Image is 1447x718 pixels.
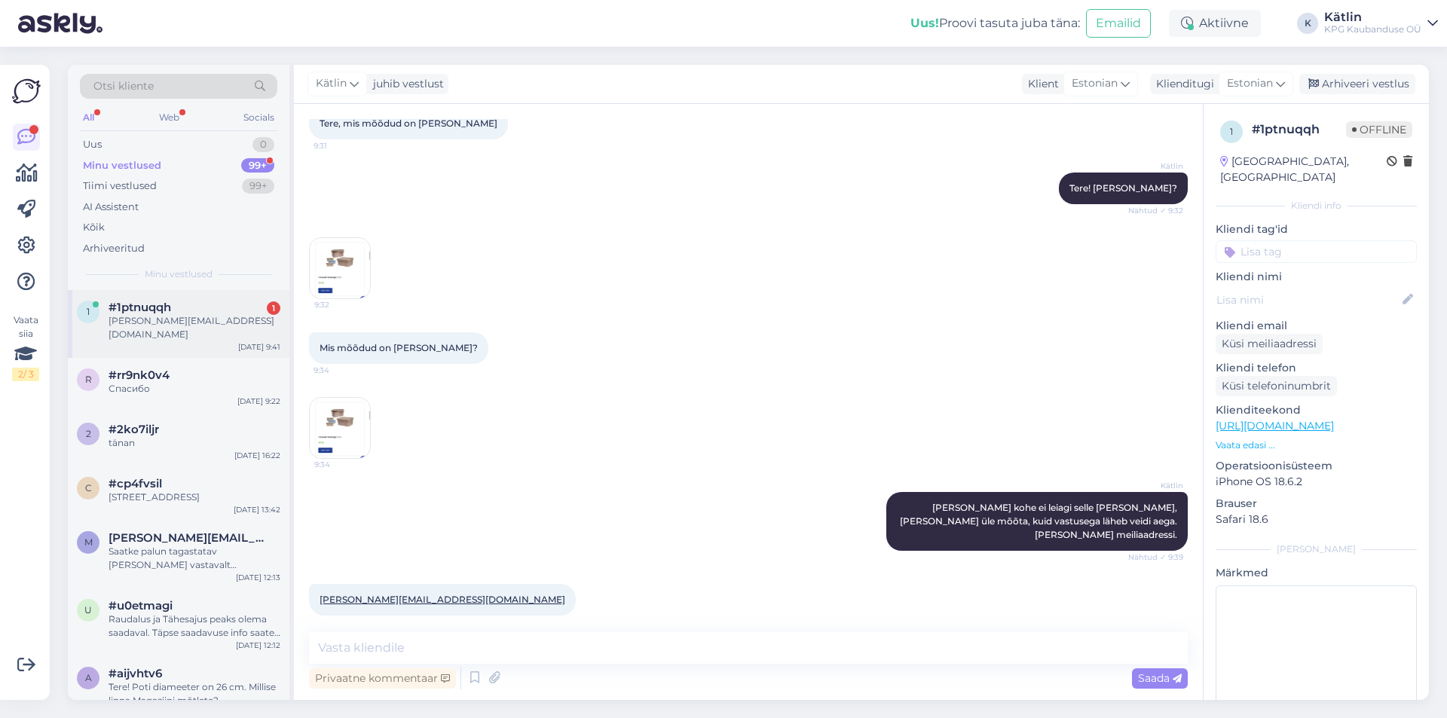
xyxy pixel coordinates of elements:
[84,536,93,548] span: m
[1138,671,1182,685] span: Saada
[1127,205,1183,216] span: Nähtud ✓ 9:32
[267,301,280,315] div: 1
[1216,240,1417,263] input: Lisa tag
[109,382,280,396] div: Спасибо
[84,604,92,616] span: u
[1127,551,1183,563] span: Nähtud ✓ 9:39
[1072,75,1118,92] span: Estonian
[109,680,280,707] div: Tere! Poti diameeter on 26 cm. Millise linna Magaziini mõtlete?
[1324,11,1438,35] a: KätlinKPG Kaubanduse OÜ
[242,179,274,194] div: 99+
[109,301,171,314] span: #1ptnuqqh
[234,450,280,461] div: [DATE] 16:22
[310,238,370,298] img: Attachment
[1127,160,1183,172] span: Kätlin
[1216,512,1417,527] p: Safari 18.6
[109,531,265,545] span: m.romashko@icloud.com
[1086,9,1151,38] button: Emailid
[83,137,102,152] div: Uus
[1216,199,1417,212] div: Kliendi info
[1324,23,1421,35] div: KPG Kaubanduse OÜ
[236,572,280,583] div: [DATE] 12:13
[109,545,280,572] div: Saatke palun tagastatav [PERSON_NAME] vastavalt tagastuslehel olevale infole meile tagasi.
[1230,126,1233,137] span: 1
[236,640,280,651] div: [DATE] 12:12
[1216,458,1417,474] p: Operatsioonisüsteem
[1346,121,1412,138] span: Offline
[314,140,370,151] span: 9:31
[12,77,41,105] img: Askly Logo
[320,594,565,605] a: [PERSON_NAME][EMAIL_ADDRESS][DOMAIN_NAME]
[1216,269,1417,285] p: Kliendi nimi
[1216,496,1417,512] p: Brauser
[1216,474,1417,490] p: iPhone OS 18.6.2
[309,668,456,689] div: Privaatne kommentaar
[1297,13,1318,34] div: K
[1216,565,1417,581] p: Märkmed
[240,108,277,127] div: Socials
[109,613,280,640] div: Raudalus ja Tähesajus peaks olema saadaval. Täpse saadavuse info saate otse poest uurides, kauplu...
[109,477,162,490] span: #cp4fvsil
[910,14,1080,32] div: Proovi tasuta juba täna:
[12,313,39,381] div: Vaata siia
[314,616,370,628] span: 9:41
[1169,10,1261,37] div: Aktiivne
[109,436,280,450] div: tänan
[83,179,157,194] div: Tiimi vestlused
[310,398,370,458] img: Attachment
[109,423,159,436] span: #2ko7iljr
[314,365,370,376] span: 9:34
[1216,292,1400,308] input: Lisa nimi
[238,341,280,353] div: [DATE] 9:41
[1324,11,1421,23] div: Kätlin
[910,16,939,30] b: Uus!
[237,396,280,407] div: [DATE] 9:22
[1216,438,1417,452] p: Vaata edasi ...
[1216,402,1417,418] p: Klienditeekond
[320,118,497,129] span: Tere, mis mõõdud on [PERSON_NAME]
[1299,74,1415,94] div: Arhiveeri vestlus
[1022,76,1059,92] div: Klient
[85,374,92,385] span: r
[87,306,90,317] span: 1
[83,220,105,235] div: Kõik
[109,667,162,680] span: #aijvhtv6
[83,200,139,215] div: AI Assistent
[900,502,1179,540] span: [PERSON_NAME] kohe ei leiagi selle [PERSON_NAME], [PERSON_NAME] üle mõõta, kuid vastusega läheb v...
[85,482,92,493] span: c
[1216,419,1334,432] a: [URL][DOMAIN_NAME]
[1227,75,1273,92] span: Estonian
[1216,334,1323,354] div: Küsi meiliaadressi
[80,108,97,127] div: All
[156,108,182,127] div: Web
[314,299,371,310] span: 9:32
[1127,480,1183,491] span: Kätlin
[85,672,92,683] span: a
[86,428,91,439] span: 2
[83,158,161,173] div: Minu vestlused
[1220,154,1387,185] div: [GEOGRAPHIC_DATA], [GEOGRAPHIC_DATA]
[1216,222,1417,237] p: Kliendi tag'id
[109,368,170,382] span: #rr9nk0v4
[314,459,371,470] span: 9:34
[1069,182,1177,194] span: Tere! [PERSON_NAME]?
[83,241,145,256] div: Arhiveeritud
[234,504,280,515] div: [DATE] 13:42
[109,599,173,613] span: #u0etmagi
[109,314,280,341] div: [PERSON_NAME][EMAIL_ADDRESS][DOMAIN_NAME]
[1216,542,1417,556] div: [PERSON_NAME]
[1216,360,1417,376] p: Kliendi telefon
[12,368,39,381] div: 2 / 3
[145,267,213,281] span: Minu vestlused
[1252,121,1346,139] div: # 1ptnuqqh
[241,158,274,173] div: 99+
[109,490,280,504] div: [STREET_ADDRESS]
[93,78,154,94] span: Otsi kliente
[1216,376,1337,396] div: Küsi telefoninumbrit
[367,76,444,92] div: juhib vestlust
[1150,76,1214,92] div: Klienditugi
[1216,318,1417,334] p: Kliendi email
[252,137,274,152] div: 0
[316,75,347,92] span: Kätlin
[320,342,478,353] span: Mis mõõdud on [PERSON_NAME]?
